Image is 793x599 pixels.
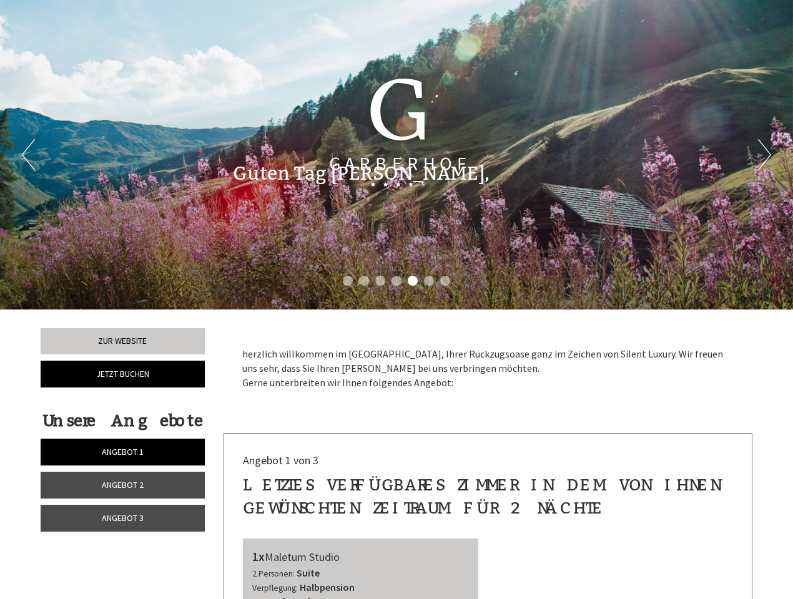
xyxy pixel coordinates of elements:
p: herzlich willkommen im [GEOGRAPHIC_DATA], Ihrer Rückzugsoase ganz im Zeichen von Silent Luxury. W... [242,347,734,390]
small: 2 Personen: [252,568,295,579]
div: Unsere Angebote [41,409,205,432]
h1: Guten Tag [PERSON_NAME], [233,163,490,184]
span: Angebot 1 [102,446,144,457]
div: Maletum Studio [252,548,470,566]
span: Angebot 2 [102,479,144,490]
span: Angebot 1 von 3 [243,453,318,467]
span: Angebot 3 [102,512,144,524]
b: Suite [297,567,320,579]
button: Next [758,139,771,170]
a: Jetzt buchen [41,361,205,387]
div: Letztes verfügbares Zimmer in dem von Ihnen gewünschten Zeitraum für 2 Nächte [243,474,734,520]
b: 1x [252,548,265,564]
b: Halbpension [300,581,355,593]
a: Zur Website [41,328,205,354]
button: Previous [22,139,35,170]
small: Verpflegung: [252,583,298,593]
